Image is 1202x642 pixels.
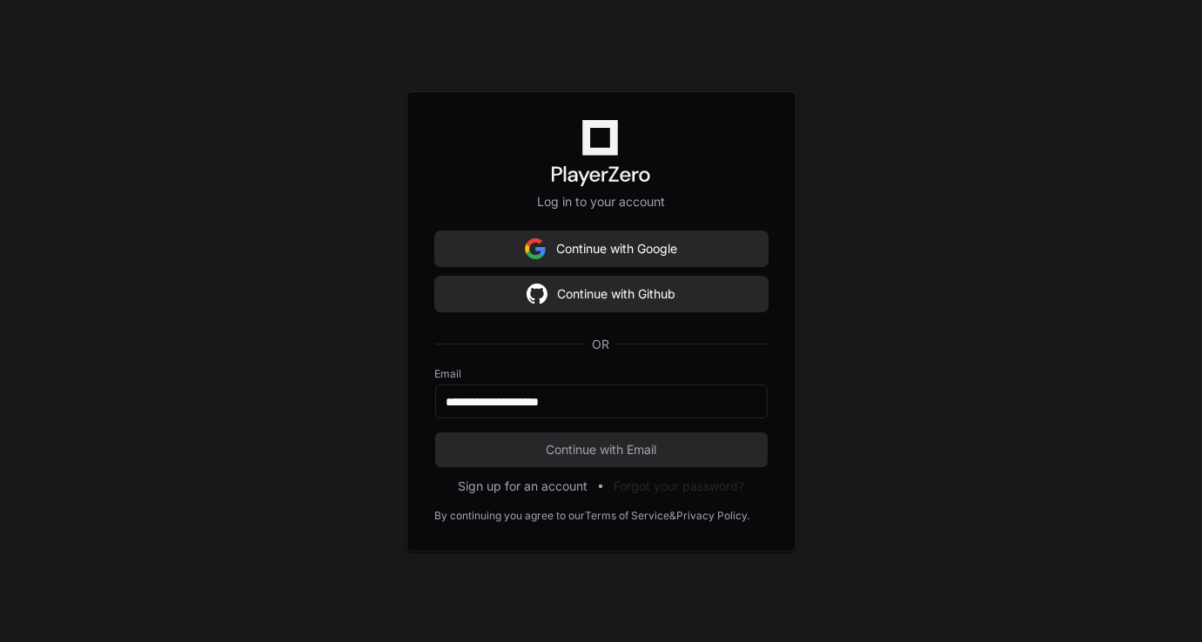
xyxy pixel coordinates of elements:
[435,441,768,458] span: Continue with Email
[527,277,547,311] img: Sign in with google
[677,509,750,523] a: Privacy Policy.
[670,509,677,523] div: &
[435,432,768,467] button: Continue with Email
[586,336,617,353] span: OR
[435,277,768,311] button: Continue with Github
[435,193,768,211] p: Log in to your account
[586,509,670,523] a: Terms of Service
[458,478,588,495] button: Sign up for an account
[435,509,586,523] div: By continuing you agree to our
[435,367,768,381] label: Email
[525,231,546,266] img: Sign in with google
[435,231,768,266] button: Continue with Google
[614,478,744,495] button: Forgot your password?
